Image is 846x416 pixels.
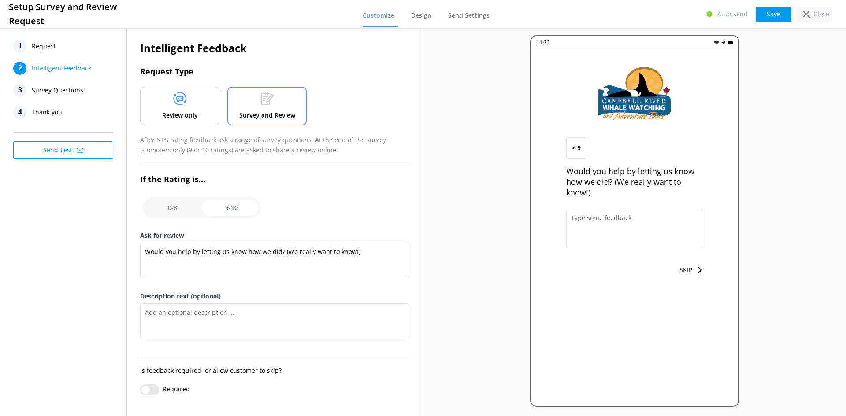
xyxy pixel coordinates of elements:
img: battery.png [728,40,733,45]
textarea: Would you help by letting us know how we did? (We really want to know!) [140,243,409,278]
p: Close [813,9,829,19]
span: Customize [363,11,394,20]
img: 654-1741904015.png [598,67,671,120]
span: Send Settings [448,11,490,20]
div: 2 [13,62,26,75]
p: 11:22 [536,38,550,47]
img: wifi.png [714,40,719,45]
span: < 9 [572,143,581,153]
span: Survey Questions [32,84,83,97]
span: Thank you [32,106,62,119]
div: 4 [13,106,26,119]
button: Send Test [13,141,113,159]
p: Is feedback required, or allow customer to skip? [140,366,409,376]
h2: Intelligent Feedback [140,40,409,56]
label: Description text (optional) [140,291,409,301]
span: Request [32,40,56,53]
h3: Request Type [140,65,409,78]
span: Intelligent Feedback [32,62,91,75]
span: Design [411,11,431,20]
div: 1 [13,40,26,53]
p: Would you help by letting us know how we did? (We really want to know!) [566,166,703,198]
button: SKIP [679,261,703,279]
img: near-me.png [721,40,726,45]
p: Review only [162,110,198,120]
label: Ask for review [140,231,409,240]
label: Required [163,384,190,394]
p: Auto-send [717,9,748,19]
div: 3 [13,84,26,97]
p: After NPS rating feedback ask a range of survey questions. At the end of the survey promoters onl... [140,135,409,155]
p: Survey and Review [239,110,295,120]
h3: If the Rating is... [140,173,409,186]
button: Save [756,7,791,22]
